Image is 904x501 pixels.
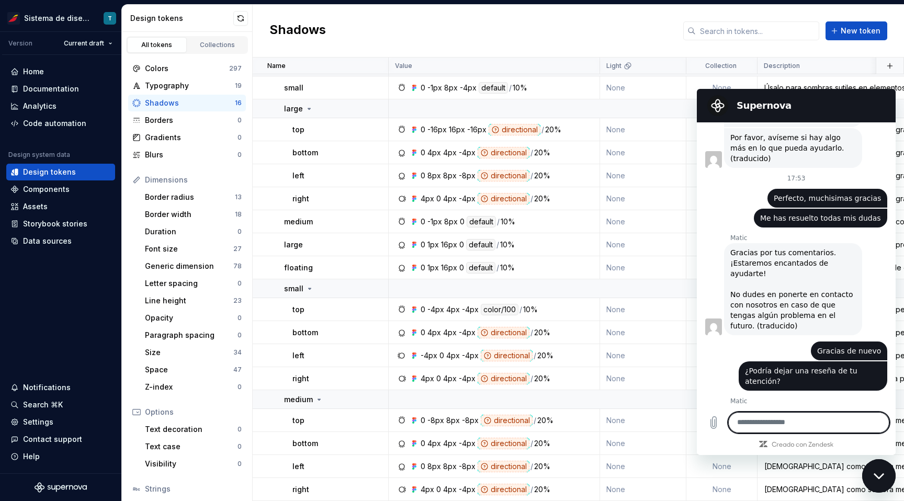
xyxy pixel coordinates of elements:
div: 8px [444,82,458,94]
div: 10% [513,82,527,94]
a: Line height23 [141,292,246,309]
button: Contact support [6,431,115,448]
td: None [600,210,686,233]
p: floating [284,263,313,273]
a: Typography19 [128,77,246,94]
p: top [292,304,304,315]
div: directional [481,350,533,361]
span: Current draft [64,39,104,48]
div: 8px [427,170,441,181]
div: 16px [449,124,465,135]
td: None [686,164,758,187]
p: left [292,461,304,472]
div: -4px [459,327,476,338]
div: / [496,262,499,274]
td: None [686,298,758,321]
button: Notifications [6,379,115,396]
div: Version [8,39,32,48]
div: 0 [238,425,242,434]
div: -4px [427,304,444,315]
div: 0 [421,239,425,251]
td: None [600,141,686,164]
button: Sistema de diseño IberiaT [2,7,119,29]
div: 16 [235,99,242,107]
a: Code automation [6,115,115,132]
div: 0 [238,314,242,322]
a: Duration0 [141,223,246,240]
div: Blurs [145,150,238,160]
div: 0 [421,327,425,338]
div: -4px [459,147,476,158]
div: Assets [23,201,48,212]
div: / [530,327,533,338]
div: / [530,147,533,158]
div: 1px [427,239,439,251]
svg: Supernova Logo [35,482,87,493]
div: 0 [421,124,425,135]
div: 10% [501,216,515,227]
div: 47 [233,366,242,374]
div: -4px [459,438,476,449]
a: Generic dimension78 [141,258,246,275]
a: Home [6,63,115,80]
td: None [600,367,686,390]
div: 10% [500,262,515,274]
td: None [600,298,686,321]
div: 0 [421,262,425,274]
div: 0 [459,239,464,251]
div: 20% [537,415,553,426]
div: / [534,350,536,361]
p: top [292,124,304,135]
div: -16px [427,124,447,135]
div: 0 [238,133,242,142]
div: -8px [462,415,479,426]
td: None [600,233,686,256]
div: 0 [238,116,242,124]
div: -4px [462,304,479,315]
div: 0 [238,460,242,468]
div: Strings [145,484,242,494]
td: None [600,256,686,279]
td: None [600,76,686,99]
p: bottom [292,327,318,338]
td: None [600,187,686,210]
a: Analytics [6,98,115,115]
button: Search ⌘K [6,396,115,413]
p: right [292,484,309,495]
input: Search in tokens... [696,21,819,40]
div: 16px [441,262,457,274]
p: Description [764,62,800,70]
div: directional [478,484,529,495]
div: 4px [446,304,460,315]
div: 8px [446,415,460,426]
div: 0 [436,193,441,204]
a: Colors297 [128,60,246,77]
div: Sistema de diseño Iberia [24,13,91,24]
div: 34 [233,348,242,357]
div: 10% [500,239,515,251]
div: 27 [233,245,242,253]
td: None [686,233,758,256]
div: -8px [459,170,476,181]
div: 4px [443,438,457,449]
div: / [497,216,500,227]
div: Generic dimension [145,261,233,271]
div: -8px [427,415,444,426]
div: Text case [145,441,238,452]
div: Line height [145,295,233,306]
div: -1px [427,82,442,94]
div: Storybook stories [23,219,87,229]
div: Visibility [145,459,238,469]
div: 0 [421,82,425,94]
div: directional [481,415,533,426]
div: 4px [446,350,460,361]
div: 4px [427,327,441,338]
div: directional [478,147,529,158]
div: / [530,170,533,181]
div: 4px [421,193,434,204]
td: None [686,478,758,501]
div: Space [145,365,233,375]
